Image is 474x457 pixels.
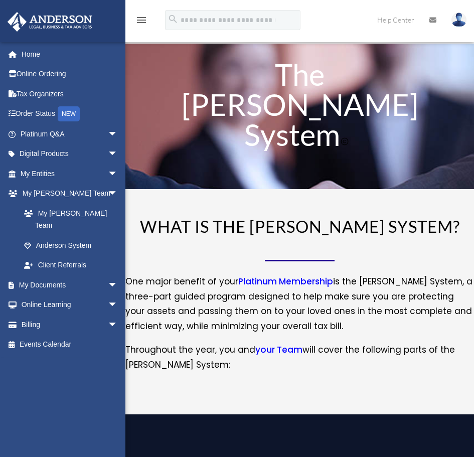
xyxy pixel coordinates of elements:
a: Platinum Q&Aarrow_drop_down [7,124,133,144]
span: arrow_drop_down [108,164,128,184]
p: One major benefit of your is the [PERSON_NAME] System, a three-part guided program designed to he... [125,274,474,343]
a: My Entitiesarrow_drop_down [7,164,133,184]
p: Throughout the year, you and will cover the following parts of the [PERSON_NAME] System: [125,343,474,373]
span: arrow_drop_down [108,144,128,165]
a: Anderson System [14,235,128,255]
span: arrow_drop_down [108,124,128,144]
a: Order StatusNEW [7,104,133,124]
i: menu [135,14,147,26]
a: Home [7,44,133,64]
a: My [PERSON_NAME] Teamarrow_drop_down [7,184,133,204]
a: Billingarrow_drop_down [7,315,133,335]
a: Online Ordering [7,64,133,84]
a: My [PERSON_NAME] Team [14,203,133,235]
span: arrow_drop_down [108,184,128,204]
a: My Documentsarrow_drop_down [7,275,133,295]
span: arrow_drop_down [108,275,128,295]
img: User Pic [451,13,466,27]
img: Anderson Advisors Platinum Portal [5,12,95,32]
h1: The [PERSON_NAME] System [161,59,439,155]
i: search [168,14,179,25]
a: Online Learningarrow_drop_down [7,295,133,315]
div: NEW [58,106,80,121]
span: arrow_drop_down [108,295,128,316]
a: Client Referrals [14,255,133,275]
a: Digital Productsarrow_drop_down [7,144,133,164]
a: Tax Organizers [7,84,133,104]
span: arrow_drop_down [108,315,128,335]
a: menu [135,18,147,26]
span: WHAT IS THE [PERSON_NAME] SYSTEM? [140,216,460,236]
a: Platinum Membership [238,275,333,292]
a: your Team [255,344,302,361]
a: Events Calendar [7,335,133,355]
